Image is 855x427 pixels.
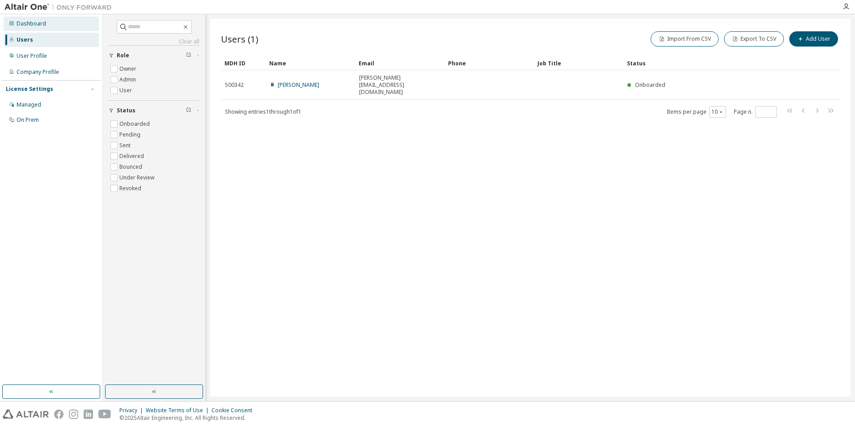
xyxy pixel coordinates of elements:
[119,119,152,129] label: Onboarded
[17,101,41,108] div: Managed
[17,20,46,27] div: Dashboard
[119,85,134,96] label: User
[17,52,47,60] div: User Profile
[711,108,724,115] button: 10
[119,74,138,85] label: Admin
[186,107,191,114] span: Clear filter
[269,56,351,70] div: Name
[278,81,319,89] a: [PERSON_NAME]
[538,56,620,70] div: Job Title
[3,410,49,419] img: altair_logo.svg
[119,414,258,422] p: © 2025 Altair Engineering, Inc. All Rights Reserved.
[109,46,199,65] button: Role
[84,410,93,419] img: linkedin.svg
[789,31,838,47] button: Add User
[17,116,39,124] div: On Prem
[225,108,301,115] span: Showing entries 1 through 1 of 1
[117,52,129,59] span: Role
[734,106,777,118] span: Page n.
[17,68,59,76] div: Company Profile
[119,162,144,172] label: Bounced
[221,33,258,45] span: Users (1)
[119,407,146,414] div: Privacy
[119,172,156,183] label: Under Review
[724,31,784,47] button: Export To CSV
[225,81,244,89] span: 500342
[6,85,53,93] div: License Settings
[109,101,199,120] button: Status
[119,64,138,74] label: Owner
[651,31,719,47] button: Import From CSV
[117,107,135,114] span: Status
[69,410,78,419] img: instagram.svg
[448,56,530,70] div: Phone
[359,56,441,70] div: Email
[146,407,212,414] div: Website Terms of Use
[17,36,33,43] div: Users
[627,56,793,70] div: Status
[119,129,142,140] label: Pending
[54,410,63,419] img: facebook.svg
[109,38,199,45] a: Clear all
[359,74,440,96] span: [PERSON_NAME][EMAIL_ADDRESS][DOMAIN_NAME]
[186,52,191,59] span: Clear filter
[635,81,665,89] span: Onboarded
[119,140,132,151] label: Sent
[667,106,726,118] span: Items per page
[212,407,258,414] div: Cookie Consent
[4,3,116,12] img: Altair One
[98,410,111,419] img: youtube.svg
[119,151,146,162] label: Delivered
[119,183,143,194] label: Revoked
[224,56,262,70] div: MDH ID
